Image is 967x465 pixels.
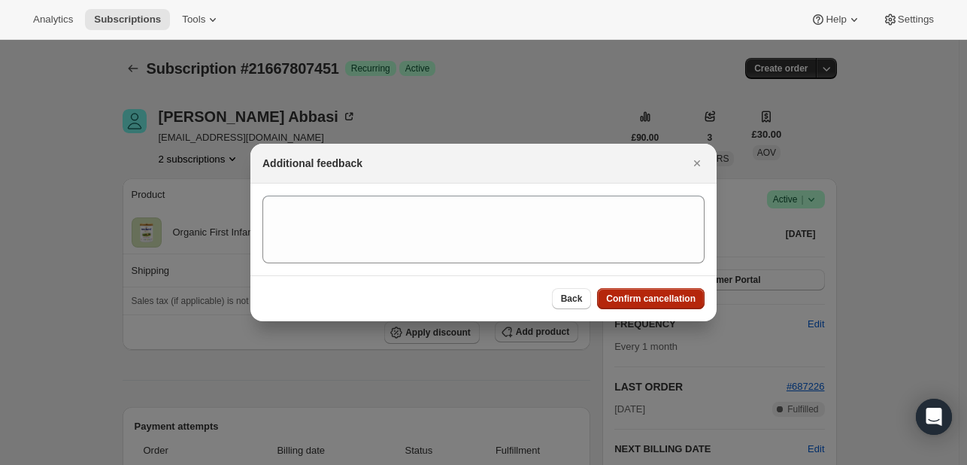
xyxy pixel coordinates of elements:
button: Back [552,288,592,309]
span: Settings [898,14,934,26]
span: Help [826,14,846,26]
button: Subscriptions [85,9,170,30]
span: Analytics [33,14,73,26]
button: Tools [173,9,229,30]
h2: Additional feedback [262,156,362,171]
span: Back [561,293,583,305]
button: Confirm cancellation [597,288,705,309]
span: Tools [182,14,205,26]
span: Confirm cancellation [606,293,696,305]
button: Analytics [24,9,82,30]
button: Help [802,9,870,30]
span: Subscriptions [94,14,161,26]
div: Open Intercom Messenger [916,399,952,435]
button: Close [687,153,708,174]
button: Settings [874,9,943,30]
